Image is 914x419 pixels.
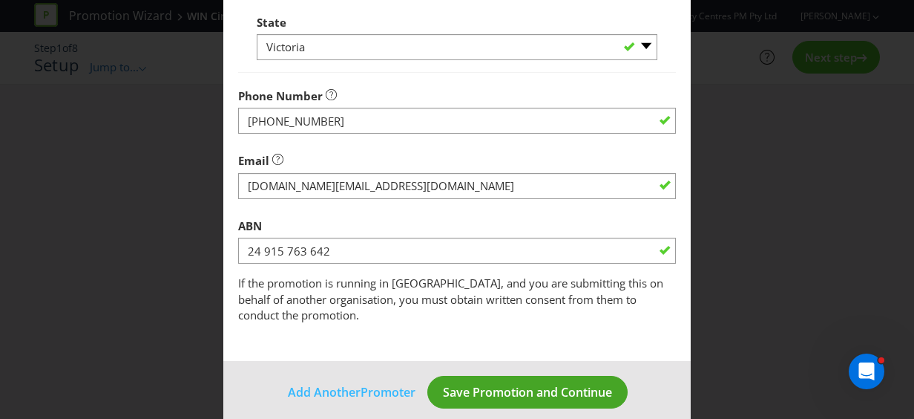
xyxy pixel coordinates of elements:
[287,383,416,402] button: Add AnotherPromoter
[288,384,361,400] span: Add Another
[257,15,286,30] span: State
[238,276,663,322] span: If the promotion is running in [GEOGRAPHIC_DATA], and you are submitting this on behalf of anothe...
[238,108,676,134] input: e.g. 03 1234 9876
[361,384,415,400] span: Promoter
[238,88,323,103] span: Phone Number
[427,376,628,409] button: Save Promotion and Continue
[849,354,884,389] iframe: Intercom live chat
[238,218,262,233] span: ABN
[238,153,269,168] span: Email
[443,384,612,400] span: Save Promotion and Continue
